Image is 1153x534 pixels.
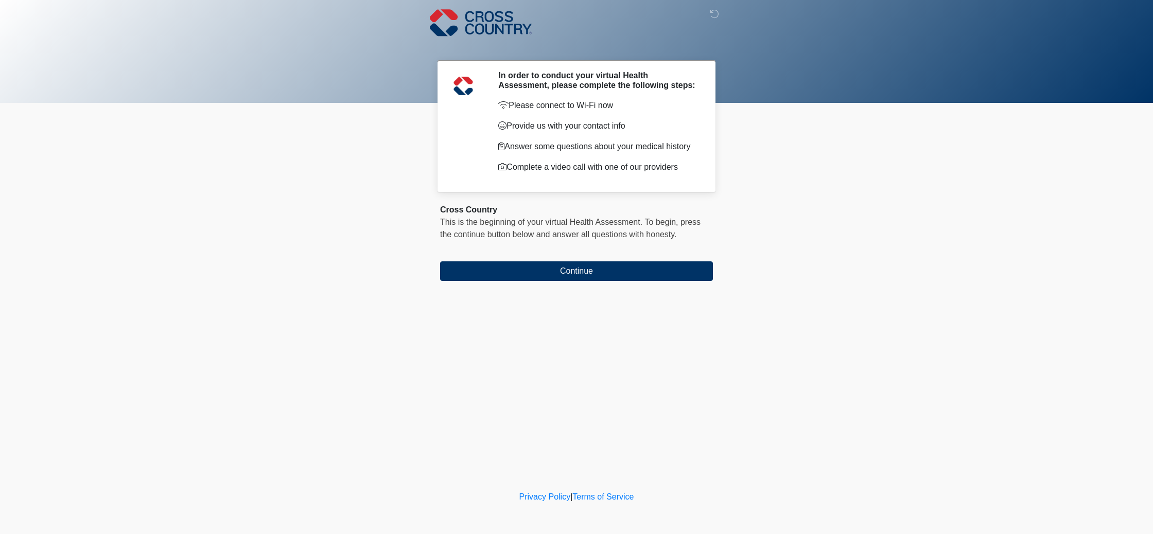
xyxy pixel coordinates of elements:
a: Terms of Service [572,492,634,501]
p: Please connect to Wi-Fi now [498,99,697,112]
span: To begin, [645,218,680,226]
div: Cross Country [440,204,713,216]
img: Agent Avatar [448,70,479,101]
h2: In order to conduct your virtual Health Assessment, please complete the following steps: [498,70,697,90]
p: Provide us with your contact info [498,120,697,132]
img: Cross Country Logo [430,8,532,38]
p: Complete a video call with one of our providers [498,161,697,173]
p: Answer some questions about your medical history [498,140,697,153]
h1: ‎ ‎ ‎ [432,37,721,56]
span: This is the beginning of your virtual Health Assessment. [440,218,642,226]
a: | [570,492,572,501]
button: Continue [440,261,713,281]
span: press the continue button below and answer all questions with honesty. [440,218,701,239]
a: Privacy Policy [519,492,571,501]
